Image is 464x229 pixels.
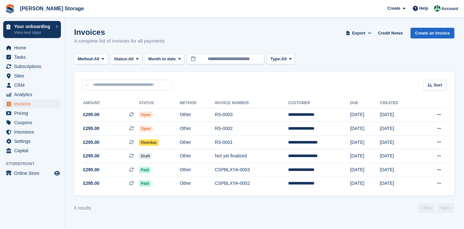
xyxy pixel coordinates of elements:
[180,122,215,136] td: Other
[434,5,440,12] img: Nicholas Pain
[215,108,288,122] td: RS-0003
[139,180,151,187] span: Paid
[350,108,380,122] td: [DATE]
[380,135,419,149] td: [DATE]
[148,56,176,62] span: Month to date
[14,99,53,108] span: Invoices
[74,205,91,212] div: 6 results
[350,122,380,136] td: [DATE]
[14,81,53,90] span: CRM
[215,149,288,163] td: Not yet finalized
[3,118,61,127] a: menu
[3,43,61,52] a: menu
[6,161,64,167] span: Storefront
[139,139,159,146] span: Overdue
[441,5,458,12] span: Account
[350,135,380,149] td: [DATE]
[180,108,215,122] td: Other
[14,109,53,118] span: Pricing
[3,127,61,136] a: menu
[419,5,428,12] span: Help
[434,82,442,88] span: Sort
[350,149,380,163] td: [DATE]
[417,203,456,213] nav: Page
[380,108,419,122] td: [DATE]
[83,153,100,159] span: £295.00
[5,4,15,14] img: stora-icon-8386f47178a22dfd0bd8f6a31ec36ba5ce8667c1dd55bd0f319d3a0aa187defe.svg
[281,56,287,62] span: All
[352,30,365,36] span: Export
[3,169,61,178] a: menu
[380,98,419,108] th: Created
[215,135,288,149] td: RS-0001
[53,169,61,177] a: Preview store
[438,203,454,213] a: Next
[3,90,61,99] a: menu
[411,28,454,38] a: Create an Invoice
[83,166,100,173] span: £295.00
[111,54,142,65] button: Status: All
[83,125,100,132] span: £295.00
[78,56,94,62] span: Method:
[83,180,100,187] span: £295.00
[180,149,215,163] td: Other
[3,109,61,118] a: menu
[288,98,350,108] th: Customer
[74,28,165,36] h1: Invoices
[139,112,153,118] span: Open
[3,81,61,90] a: menu
[418,203,435,213] a: Previous
[180,177,215,190] td: Other
[14,53,53,62] span: Tasks
[114,56,128,62] span: Status:
[139,153,152,159] span: Draft
[14,71,53,80] span: Sites
[3,21,61,38] a: Your onboarding View next steps
[215,163,288,177] td: CSPBLXYA-0003
[215,177,288,190] td: CSPBLXYA-0002
[380,163,419,177] td: [DATE]
[215,98,288,108] th: Invoice Number
[3,146,61,155] a: menu
[14,169,53,178] span: Online Store
[350,177,380,190] td: [DATE]
[82,98,139,108] th: Amount
[74,54,108,65] button: Method: All
[375,28,405,38] a: Credit Notes
[3,71,61,80] a: menu
[14,62,53,71] span: Subscriptions
[387,5,400,12] span: Create
[145,54,184,65] button: Month to date
[180,163,215,177] td: Other
[267,54,295,65] button: Type: All
[215,122,288,136] td: RS-0002
[14,30,53,35] p: View next steps
[270,56,281,62] span: Type:
[180,135,215,149] td: Other
[14,137,53,146] span: Settings
[14,43,53,52] span: Home
[74,37,165,45] p: A complete list of invoices for all payments
[380,177,419,190] td: [DATE]
[14,90,53,99] span: Analytics
[128,56,134,62] span: All
[14,146,53,155] span: Capital
[14,118,53,127] span: Coupons
[3,137,61,146] a: menu
[139,125,153,132] span: Open
[380,149,419,163] td: [DATE]
[14,24,53,29] p: Your onboarding
[350,98,380,108] th: Due
[350,163,380,177] td: [DATE]
[180,98,215,108] th: Method
[83,139,100,146] span: £295.00
[3,99,61,108] a: menu
[344,28,373,38] button: Export
[3,53,61,62] a: menu
[94,56,100,62] span: All
[139,98,180,108] th: Status
[3,62,61,71] a: menu
[17,3,86,14] a: [PERSON_NAME] Storage
[14,127,53,136] span: Insurance
[83,111,100,118] span: £295.00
